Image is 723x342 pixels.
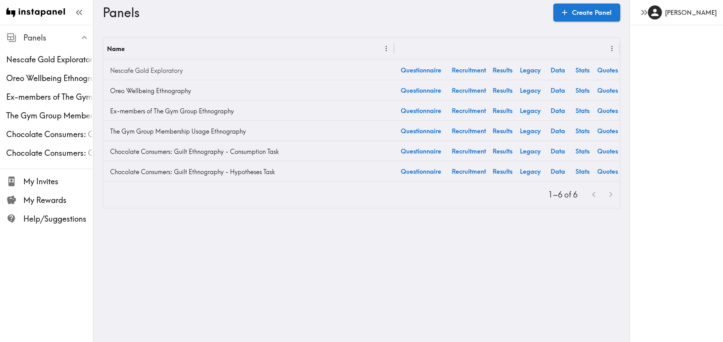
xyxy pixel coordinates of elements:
[545,100,570,120] a: Data
[394,80,448,100] a: Questionnaire
[545,60,570,80] a: Data
[399,42,411,55] button: Sort
[448,60,490,80] a: Recruitment
[490,60,515,80] a: Results
[548,189,577,200] p: 1–6 of 6
[23,195,93,206] span: My Rewards
[6,129,93,140] span: Chocolate Consumers: Guilt Ethnography - Consumption Task
[490,100,515,120] a: Results
[545,121,570,141] a: Data
[394,121,448,141] a: Questionnaire
[570,100,595,120] a: Stats
[595,141,620,161] a: Quotes
[394,141,448,161] a: Questionnaire
[107,164,390,180] a: Chocolate Consumers: Guilt Ethnography - Hypotheses Task
[606,42,618,55] button: Menu
[570,80,595,100] a: Stats
[107,45,125,53] div: Name
[448,80,490,100] a: Recruitment
[107,83,390,99] a: Oreo Wellbeing Ethnography
[490,161,515,181] a: Results
[448,121,490,141] a: Recruitment
[448,100,490,120] a: Recruitment
[553,4,620,21] a: Create Panel
[448,161,490,181] a: Recruitment
[515,141,545,161] a: Legacy
[448,141,490,161] a: Recruitment
[107,144,390,159] a: Chocolate Consumers: Guilt Ethnography - Consumption Task
[23,176,93,187] span: My Invites
[6,110,93,121] span: The Gym Group Membership Usage Ethnography
[125,42,137,55] button: Sort
[380,42,392,55] button: Menu
[665,8,717,17] h6: [PERSON_NAME]
[595,100,620,120] a: Quotes
[570,121,595,141] a: Stats
[570,60,595,80] a: Stats
[570,141,595,161] a: Stats
[394,161,448,181] a: Questionnaire
[515,80,545,100] a: Legacy
[6,148,93,159] span: Chocolate Consumers: Guilt Ethnography - Hypotheses Task
[107,103,390,119] a: Ex-members of The Gym Group Ethnography
[6,92,93,102] span: Ex-members of The Gym Group Ethnography
[490,121,515,141] a: Results
[595,60,620,80] a: Quotes
[595,80,620,100] a: Quotes
[595,161,620,181] a: Quotes
[570,161,595,181] a: Stats
[394,100,448,120] a: Questionnaire
[6,73,93,84] span: Oreo Wellbeing Ethnography
[545,141,570,161] a: Data
[490,141,515,161] a: Results
[515,60,545,80] a: Legacy
[515,100,545,120] a: Legacy
[23,32,93,43] span: Panels
[595,121,620,141] a: Quotes
[23,213,93,224] span: Help/Suggestions
[107,123,390,139] a: The Gym Group Membership Usage Ethnography
[515,121,545,141] a: Legacy
[6,54,93,65] span: Nescafe Gold Exploratory
[545,161,570,181] a: Data
[107,63,390,78] a: Nescafe Gold Exploratory
[545,80,570,100] a: Data
[103,5,547,20] h3: Panels
[515,161,545,181] a: Legacy
[394,60,448,80] a: Questionnaire
[490,80,515,100] a: Results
